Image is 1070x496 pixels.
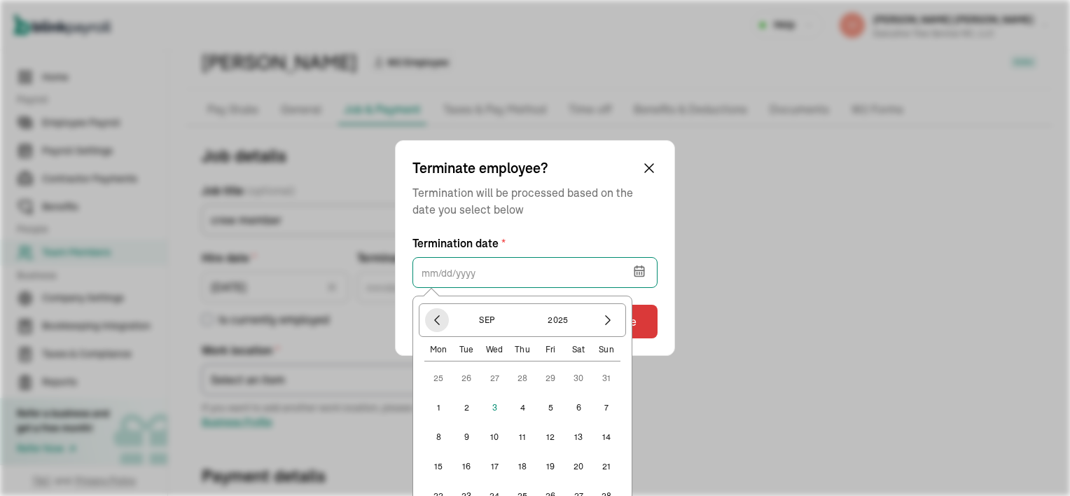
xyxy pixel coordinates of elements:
button: 15 [424,453,452,481]
div: Tue [452,344,480,355]
div: Sun [592,344,620,355]
button: Sep [453,308,520,332]
input: mm/dd/yyyy [412,257,658,288]
div: Fri [536,344,564,355]
button: 2025 [524,308,592,332]
div: Wed [480,344,508,355]
button: 25 [424,364,452,392]
button: 16 [452,453,480,481]
button: 12 [536,423,564,451]
button: 10 [480,423,508,451]
button: 26 [452,364,480,392]
button: 17 [480,453,508,481]
button: 27 [480,364,508,392]
button: 9 [452,423,480,451]
button: 18 [508,453,536,481]
button: 31 [592,364,620,392]
button: 14 [592,423,620,451]
button: 7 [592,394,620,422]
button: 20 [564,453,592,481]
span: Terminate employee? [412,158,548,179]
button: 13 [564,423,592,451]
div: Mon [424,344,452,355]
div: Thu [508,344,536,355]
button: 21 [592,453,620,481]
button: 19 [536,453,564,481]
button: 3 [480,394,508,422]
button: 28 [508,364,536,392]
button: 30 [564,364,592,392]
label: Termination date [412,235,658,252]
p: Termination will be processed based on the date you select below [412,184,658,218]
button: 6 [564,394,592,422]
button: 11 [508,423,536,451]
button: 2 [452,394,480,422]
button: 1 [424,394,452,422]
button: 4 [508,394,536,422]
button: 5 [536,394,564,422]
button: 29 [536,364,564,392]
button: 8 [424,423,452,451]
div: Sat [564,344,592,355]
